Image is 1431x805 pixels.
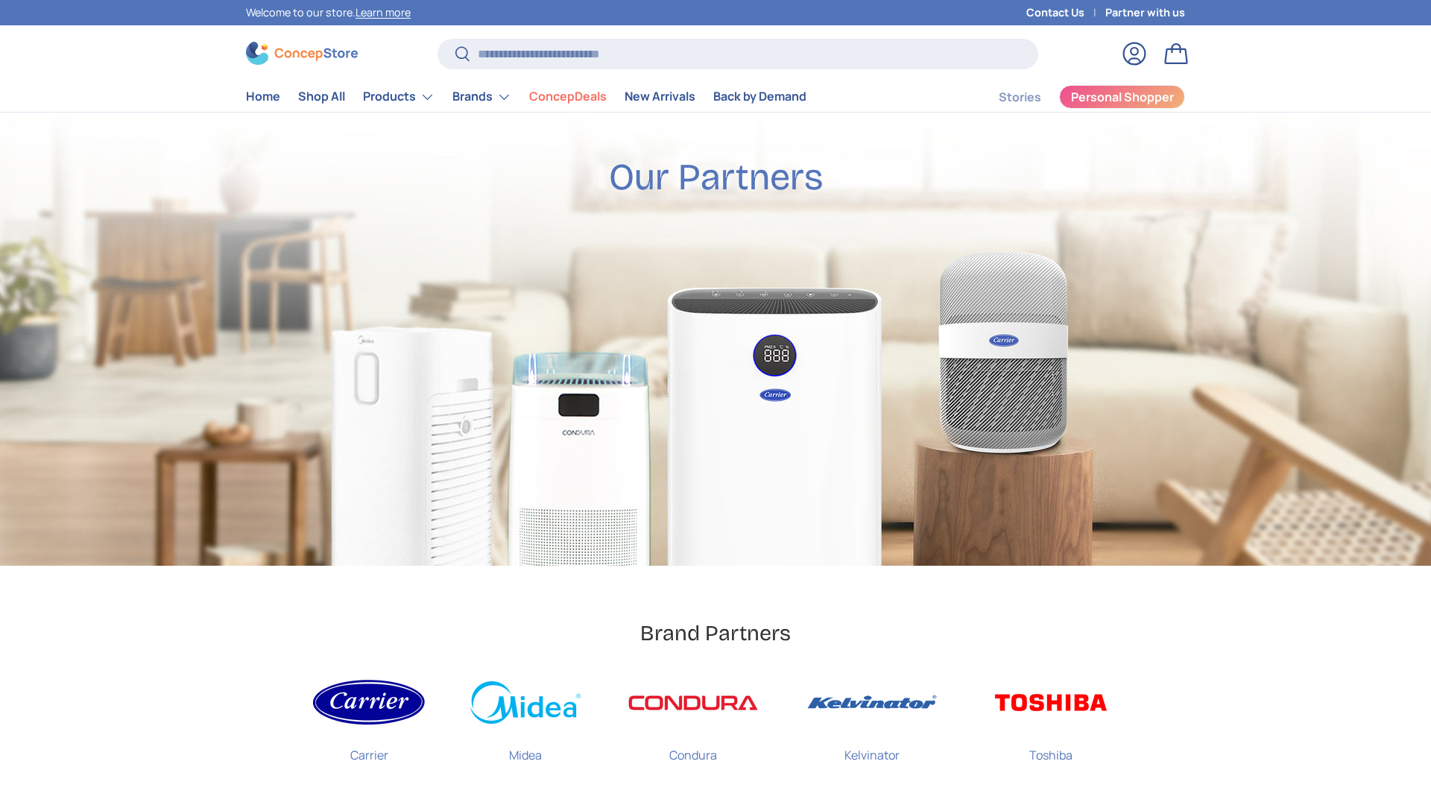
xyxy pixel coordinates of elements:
[805,671,939,776] a: Kelvinator
[313,671,425,776] a: Carrier
[626,671,760,776] a: Condura
[1026,4,1105,21] a: Contact Us
[844,734,900,764] p: Kelvinator
[963,82,1185,112] nav: Secondary
[640,619,791,647] h2: Brand Partners
[470,671,581,776] a: Midea
[1071,91,1174,103] span: Personal Shopper
[246,42,358,65] img: ConcepStore
[609,154,823,201] h2: Our Partners
[452,82,511,112] a: Brands
[1059,85,1185,109] a: Personal Shopper
[350,734,388,764] p: Carrier
[354,82,443,112] summary: Products
[669,734,717,764] p: Condura
[356,5,411,19] a: Learn more
[443,82,520,112] summary: Brands
[246,4,411,21] p: Welcome to our store.
[529,82,607,111] a: ConcepDeals
[246,82,280,111] a: Home
[713,82,806,111] a: Back by Demand
[984,671,1118,776] a: Toshiba
[1105,4,1185,21] a: Partner with us
[1029,734,1073,764] p: Toshiba
[509,734,542,764] p: Midea
[246,82,806,112] nav: Primary
[999,83,1041,112] a: Stories
[363,82,435,112] a: Products
[298,82,345,111] a: Shop All
[625,82,695,111] a: New Arrivals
